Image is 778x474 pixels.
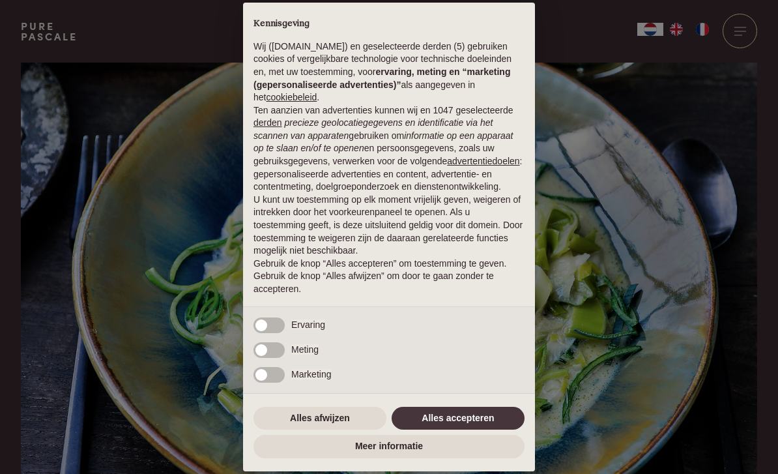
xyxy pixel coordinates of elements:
a: cookiebeleid [266,92,317,102]
button: Meer informatie [253,435,525,458]
em: informatie op een apparaat op te slaan en/of te openen [253,130,513,154]
p: Wij ([DOMAIN_NAME]) en geselecteerde derden (5) gebruiken cookies of vergelijkbare technologie vo... [253,40,525,104]
h2: Kennisgeving [253,18,525,30]
button: derden [253,117,282,130]
p: Gebruik de knop “Alles accepteren” om toestemming te geven. Gebruik de knop “Alles afwijzen” om d... [253,258,525,296]
button: Alles accepteren [392,407,525,430]
span: Marketing [291,369,331,379]
span: Meting [291,344,319,355]
p: U kunt uw toestemming op elk moment vrijelijk geven, weigeren of intrekken door het voorkeurenpan... [253,194,525,258]
span: Ervaring [291,319,325,330]
strong: ervaring, meting en “marketing (gepersonaliseerde advertenties)” [253,67,510,90]
p: Ten aanzien van advertenties kunnen wij en 1047 geselecteerde gebruiken om en persoonsgegevens, z... [253,104,525,194]
button: advertentiedoelen [447,155,519,168]
button: Alles afwijzen [253,407,386,430]
em: precieze geolocatiegegevens en identificatie via het scannen van apparaten [253,117,493,141]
